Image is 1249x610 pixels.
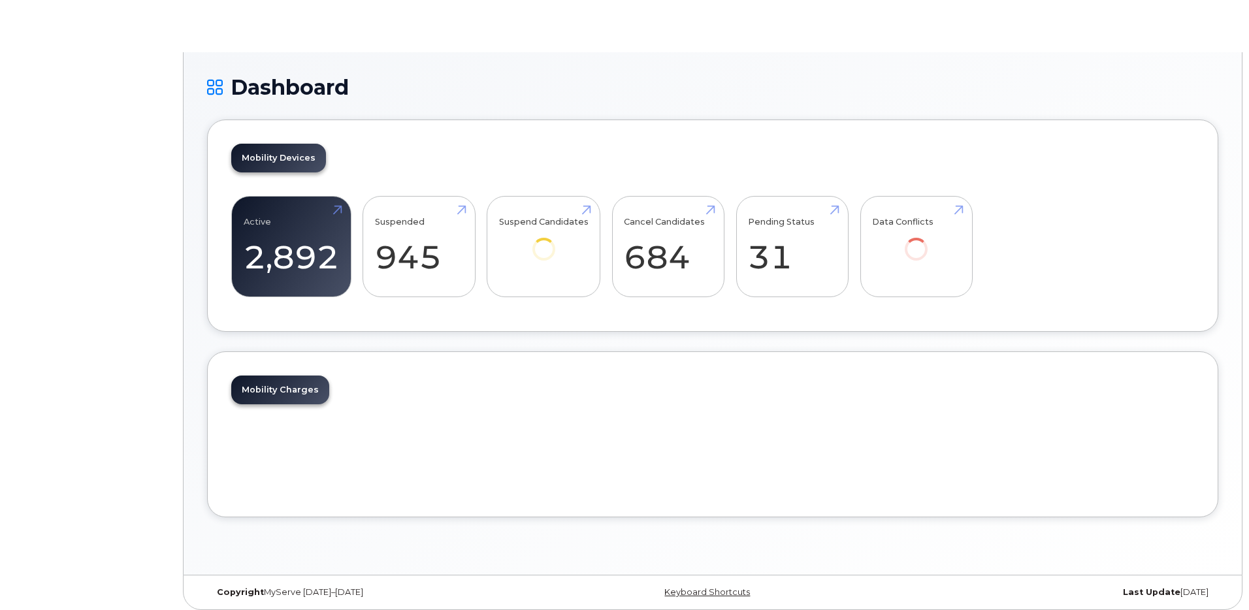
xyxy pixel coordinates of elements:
a: Pending Status 31 [748,204,836,290]
h1: Dashboard [207,76,1218,99]
strong: Copyright [217,587,264,597]
a: Suspend Candidates [499,204,589,279]
a: Keyboard Shortcuts [664,587,750,597]
a: Suspended 945 [375,204,463,290]
a: Data Conflicts [872,204,960,279]
strong: Last Update [1123,587,1180,597]
a: Active 2,892 [244,204,339,290]
a: Cancel Candidates 684 [624,204,712,290]
a: Mobility Charges [231,376,329,404]
a: Mobility Devices [231,144,326,172]
div: [DATE] [881,587,1218,598]
div: MyServe [DATE]–[DATE] [207,587,544,598]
